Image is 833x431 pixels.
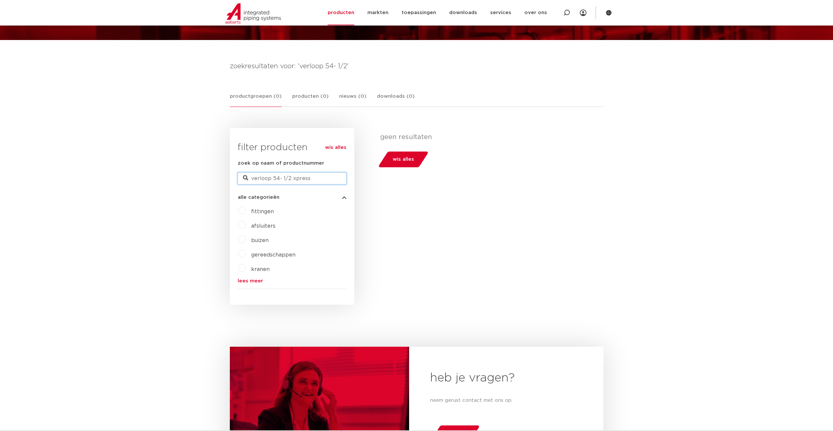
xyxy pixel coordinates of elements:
[238,278,346,283] a: lees meer
[238,141,346,154] h3: filter producten
[230,92,282,107] a: productgroepen (0)
[238,195,279,200] span: alle categorieën
[377,92,415,107] a: downloads (0)
[251,209,274,214] a: fittingen
[292,92,329,107] a: producten (0)
[238,195,346,200] button: alle categorieën
[251,223,275,229] a: afsluiters
[238,159,324,167] label: zoek op naam of productnummer
[230,61,603,72] h4: zoekresultaten voor: 'verloop 54- 1/2'
[238,173,346,184] input: zoeken
[251,238,269,243] a: buizen
[251,252,296,257] a: gereedschappen
[325,144,346,152] a: wis alles
[380,133,599,141] p: geen resultaten
[430,397,582,404] p: neem gerust contact met ons op
[430,370,582,386] h2: heb je vragen?
[251,267,270,272] a: kranen
[339,92,366,107] a: nieuws (0)
[393,154,414,165] span: wis alles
